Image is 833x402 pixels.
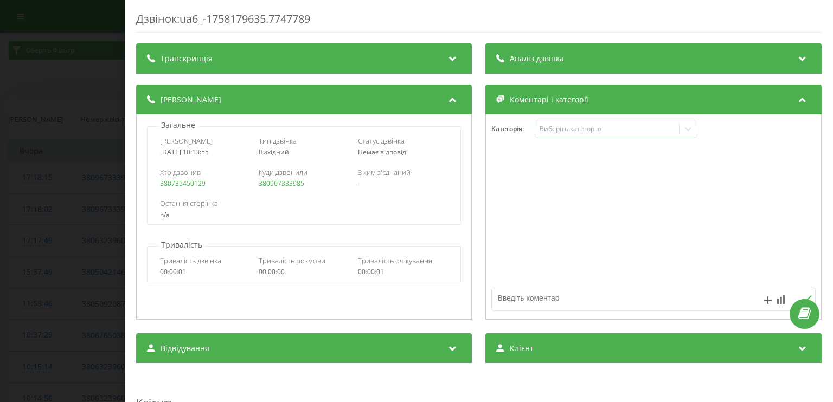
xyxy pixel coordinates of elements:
span: Тривалість очікування [358,256,432,265]
span: З ким з'єднаний [358,167,411,177]
span: Тип дзвінка [259,136,297,146]
span: Клієнт [510,343,534,354]
span: Коментарі і категорії [510,94,589,105]
div: [DATE] 10:13:55 [160,148,251,156]
span: Хто дзвонив [160,167,201,177]
div: n/a [160,211,448,219]
span: Немає відповіді [358,147,408,157]
p: Загальне [158,120,198,131]
div: Дзвінок : ua6_-1758179635.7747789 [136,11,822,33]
span: [PERSON_NAME] [161,94,221,105]
div: 00:00:01 [160,268,251,276]
h4: Категорія : [492,125,535,133]
div: Виберіть категорію [540,125,675,133]
span: Відвідування [161,343,209,354]
span: Тривалість розмови [259,256,326,265]
span: Аналіз дзвінка [510,53,565,64]
div: 00:00:01 [358,268,448,276]
a: 380735450129 [160,179,206,188]
span: Статус дзвінка [358,136,405,146]
span: Вихідний [259,147,290,157]
span: [PERSON_NAME] [160,136,213,146]
span: Транскрипція [161,53,213,64]
a: 380967333985 [259,179,305,188]
span: Куди дзвонили [259,167,308,177]
div: 00:00:00 [259,268,350,276]
span: Остання сторінка [160,198,218,208]
div: - [358,180,448,187]
p: Тривалість [158,239,205,250]
span: Тривалість дзвінка [160,256,221,265]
